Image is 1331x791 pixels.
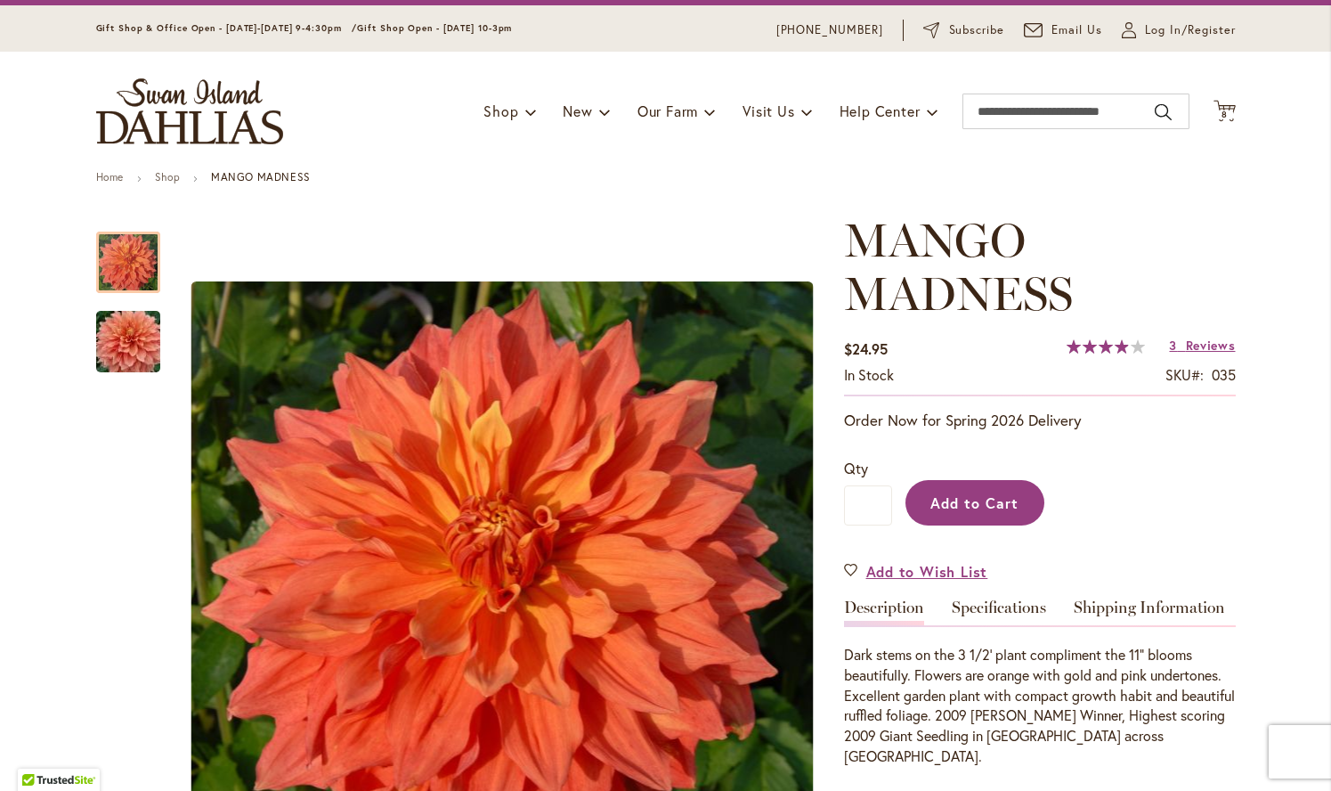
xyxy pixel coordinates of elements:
[844,645,1236,767] p: Dark stems on the 3 1/2' plant compliment the 11" blooms beautifully. Flowers are orange with gol...
[1024,21,1102,39] a: Email Us
[96,214,178,293] div: Mango Madness
[776,21,884,39] a: [PHONE_NUMBER]
[1122,21,1236,39] a: Log In/Register
[923,21,1004,39] a: Subscribe
[844,599,1236,767] div: Detailed Product Info
[949,21,1005,39] span: Subscribe
[357,22,512,34] span: Gift Shop Open - [DATE] 10-3pm
[930,493,1019,512] span: Add to Cart
[844,365,894,386] div: Availability
[211,170,311,183] strong: MANGO MADNESS
[844,459,868,477] span: Qty
[563,102,592,120] span: New
[1213,100,1236,124] button: 8
[1145,21,1236,39] span: Log In/Register
[844,561,988,582] a: Add to Wish List
[13,728,63,778] iframe: Launch Accessibility Center
[96,170,124,183] a: Home
[1212,365,1236,386] div: 035
[1169,337,1177,354] span: 3
[1186,337,1236,354] span: Reviews
[844,410,1236,431] p: Order Now for Spring 2026 Delivery
[844,599,924,625] a: Description
[96,22,358,34] span: Gift Shop & Office Open - [DATE]-[DATE] 9-4:30pm /
[743,102,794,120] span: Visit Us
[1051,21,1102,39] span: Email Us
[1067,339,1145,354] div: 78%
[155,170,180,183] a: Shop
[64,299,192,385] img: Mango Madness
[1165,365,1204,384] strong: SKU
[1169,337,1235,354] a: 3 Reviews
[96,78,283,144] a: store logo
[844,212,1073,322] span: MANGO MADNESS
[637,102,698,120] span: Our Farm
[840,102,921,120] span: Help Center
[905,480,1044,526] button: Add to Cart
[483,102,518,120] span: Shop
[866,561,988,582] span: Add to Wish List
[1221,109,1228,120] span: 8
[1074,599,1225,625] a: Shipping Information
[844,365,894,384] span: In stock
[952,599,1046,625] a: Specifications
[96,293,160,372] div: Mango Madness
[844,339,888,358] span: $24.95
